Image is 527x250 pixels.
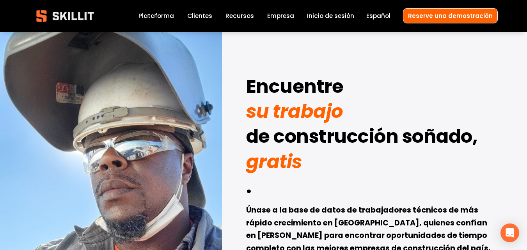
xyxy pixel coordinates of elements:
[246,122,478,154] strong: de construcción soñado,
[187,11,212,21] a: Clientes
[246,98,343,124] em: su trabajo
[366,11,390,20] span: Español
[246,149,302,175] em: gratis
[500,223,519,242] div: Open Intercom Messenger
[138,11,174,21] a: Plataforma
[225,11,254,20] span: Recursos
[246,172,252,204] strong: .
[307,11,354,21] a: Inicio de sesión
[267,11,294,21] a: Empresa
[246,72,344,104] strong: Encuentre
[403,8,498,23] a: Reserve una demostración
[30,4,101,28] img: Skillit
[225,11,254,21] a: folder dropdown
[366,11,390,21] div: language picker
